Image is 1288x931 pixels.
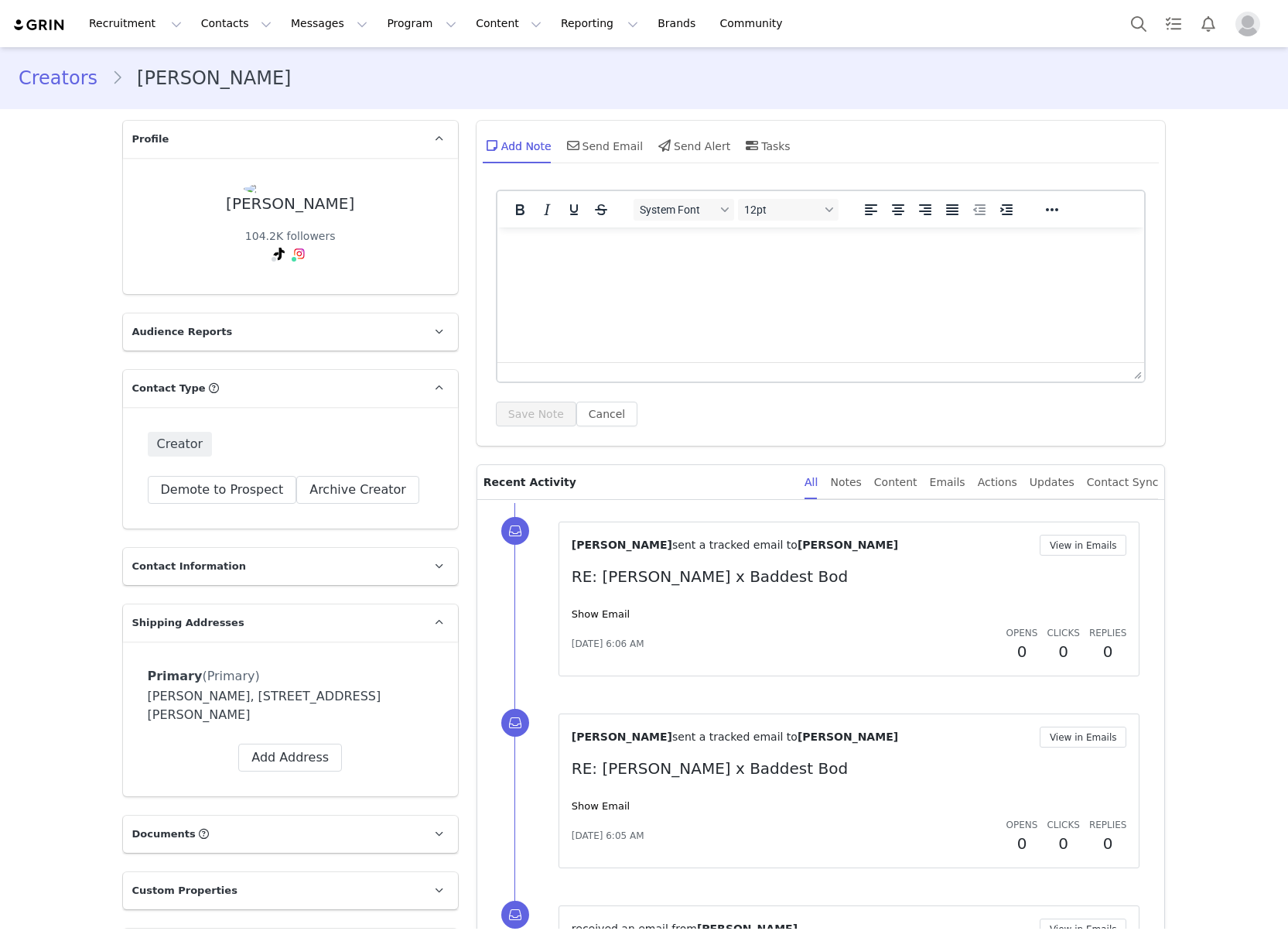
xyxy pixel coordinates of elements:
[572,757,1127,780] p: RE: [PERSON_NAME] x Baddest Bod
[1089,628,1127,638] span: Replies
[12,18,67,33] img: grin logo
[1122,6,1156,41] button: Search
[1006,832,1038,855] h2: 0
[552,6,647,41] button: Reporting
[572,731,672,743] span: [PERSON_NAME]
[1089,640,1127,663] h2: 0
[993,199,1020,221] button: Increase indent
[282,6,377,41] button: Messages
[1040,535,1127,556] button: View in Emails
[655,127,730,164] div: Send Alert
[743,127,791,164] div: Tasks
[1047,832,1079,855] h2: 0
[1039,199,1065,221] button: Reveal or hide additional toolbar items
[572,565,1127,588] p: RE: [PERSON_NAME] x Baddest Bod
[572,539,672,551] span: [PERSON_NAME]
[202,669,259,683] span: (Primary)
[238,744,342,772] button: Add Address
[148,687,433,724] div: [PERSON_NAME], [STREET_ADDRESS][PERSON_NAME]
[1089,832,1127,855] h2: 0
[572,829,644,843] span: [DATE] 6:05 AM
[534,199,560,221] button: Italic
[930,465,965,500] div: Emails
[226,195,354,213] div: [PERSON_NAME]
[885,199,911,221] button: Align center
[572,800,630,812] a: Show Email
[1089,820,1127,830] span: Replies
[1047,640,1079,663] h2: 0
[576,402,637,426] button: Cancel
[192,6,281,41] button: Contacts
[672,731,798,743] span: sent a tracked email to
[561,199,587,221] button: Underline
[497,228,1145,362] iframe: Rich Text Area
[132,132,169,147] span: Profile
[483,127,552,164] div: Add Note
[1191,6,1225,41] button: Notifications
[572,608,630,620] a: Show Email
[711,6,799,41] a: Community
[1226,12,1276,36] button: Profile
[874,465,917,500] div: Content
[132,883,237,898] span: Custom Properties
[572,637,644,651] span: [DATE] 6:06 AM
[483,465,792,499] p: Recent Activity
[507,199,533,221] button: Bold
[1040,727,1127,748] button: View in Emails
[939,199,965,221] button: Justify
[466,6,551,41] button: Content
[966,199,992,221] button: Decrease indent
[132,827,196,842] span: Documents
[1006,640,1038,663] h2: 0
[1006,628,1038,638] span: Opens
[148,432,213,457] span: Creator
[1087,465,1159,500] div: Contact Sync
[148,669,203,683] span: Primary
[1156,6,1191,41] a: Tasks
[80,6,191,41] button: Recruitment
[744,204,820,216] span: 12pt
[19,64,111,92] a: Creators
[378,6,466,41] button: Program
[132,324,233,340] span: Audience Reports
[588,199,614,221] button: Strikethrough
[293,248,306,260] img: instagram.svg
[798,539,898,551] span: [PERSON_NAME]
[296,476,419,504] button: Archive Creator
[640,204,716,216] span: System Font
[1128,363,1144,382] div: Press the Up and Down arrow keys to resize the editor.
[1030,465,1074,500] div: Updates
[858,199,884,221] button: Align left
[738,199,839,221] button: Font sizes
[132,615,244,631] span: Shipping Addresses
[648,6,709,41] a: Brands
[672,539,798,551] span: sent a tracked email to
[1235,12,1260,36] img: placeholder-profile.jpg
[496,402,576,426] button: Save Note
[805,465,818,500] div: All
[245,228,336,245] div: 104.2K followers
[1047,820,1079,830] span: Clicks
[978,465,1017,500] div: Actions
[148,476,297,504] button: Demote to Prospect
[132,559,246,574] span: Contact Information
[830,465,861,500] div: Notes
[244,183,337,195] img: d575d68c-8f52-499b-9bfe-81428e7a592a.jpg
[132,381,206,396] span: Contact Type
[1006,820,1038,830] span: Opens
[1047,628,1079,638] span: Clicks
[798,731,898,743] span: [PERSON_NAME]
[564,127,644,164] div: Send Email
[634,199,734,221] button: Fonts
[912,199,938,221] button: Align right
